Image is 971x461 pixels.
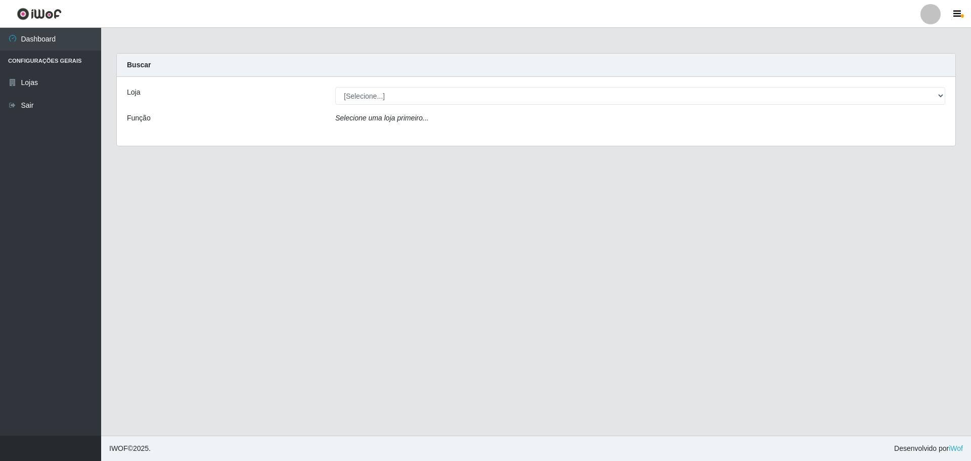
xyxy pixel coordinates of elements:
[894,443,963,454] span: Desenvolvido por
[109,443,151,454] span: © 2025 .
[335,114,428,122] i: Selecione uma loja primeiro...
[109,444,128,452] span: IWOF
[949,444,963,452] a: iWof
[127,87,140,98] label: Loja
[127,61,151,69] strong: Buscar
[17,8,62,20] img: CoreUI Logo
[127,113,151,123] label: Função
